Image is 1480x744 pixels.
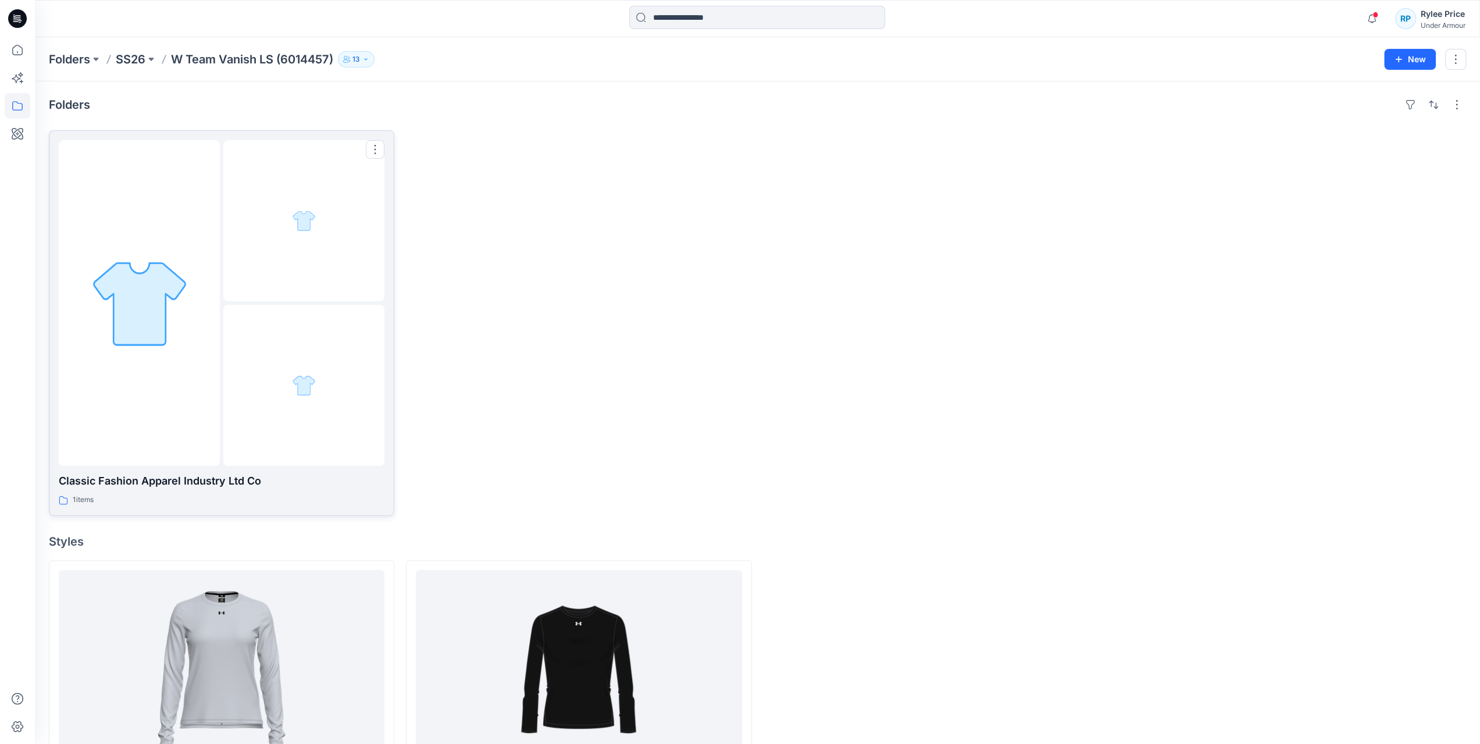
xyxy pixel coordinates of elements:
[1421,7,1465,21] div: Rylee Price
[292,373,316,397] img: folder 3
[49,130,394,516] a: folder 1folder 2folder 3Classic Fashion Apparel Industry Ltd Co1items
[116,51,145,67] a: SS26
[292,209,316,233] img: folder 2
[49,535,1466,549] h4: Styles
[352,53,360,66] p: 13
[49,51,90,67] a: Folders
[59,473,384,489] p: Classic Fashion Apparel Industry Ltd Co
[1384,49,1436,70] button: New
[338,51,375,67] button: 13
[89,252,190,354] img: folder 1
[49,98,90,112] h4: Folders
[73,494,94,506] p: 1 items
[1421,21,1465,30] div: Under Armour
[171,51,333,67] p: W Team Vanish LS (6014457)
[1395,8,1416,29] div: RP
